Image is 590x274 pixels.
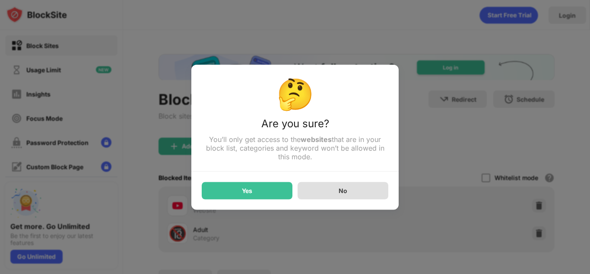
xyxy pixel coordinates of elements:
div: You’ll only get access to the that are in your block list, categories and keyword won’t be allowe... [202,135,388,161]
div: 🤔 [202,75,388,112]
strong: websites [301,135,332,143]
div: Yes [242,187,252,194]
div: No [339,187,347,194]
div: Are you sure? [202,117,388,135]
